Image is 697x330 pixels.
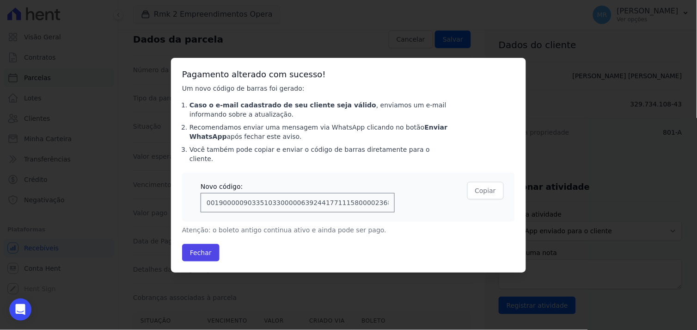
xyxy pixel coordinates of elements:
li: Você também pode copiar e enviar o código de barras diretamente para o cliente. [190,145,448,163]
strong: Caso o e-mail cadastrado de seu cliente seja válido [190,101,376,109]
p: Um novo código de barras foi gerado: [182,84,448,93]
input: 00190000090335103300000639244177111580000236861 [201,193,395,212]
button: Fechar [182,244,220,262]
strong: Enviar WhatsApp [190,124,447,140]
h3: Pagamento alterado com sucesso! [182,69,515,80]
p: Atenção: o boleto antigo continua ativo e ainda pode ser pago. [182,225,448,235]
div: Open Intercom Messenger [9,299,31,321]
button: Copiar [467,182,504,199]
li: , enviamos um e-mail informando sobre a atualização. [190,100,448,119]
div: Novo código: [201,182,395,191]
li: Recomendamos enviar uma mensagem via WhatsApp clicando no botão após fechar este aviso. [190,123,448,141]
